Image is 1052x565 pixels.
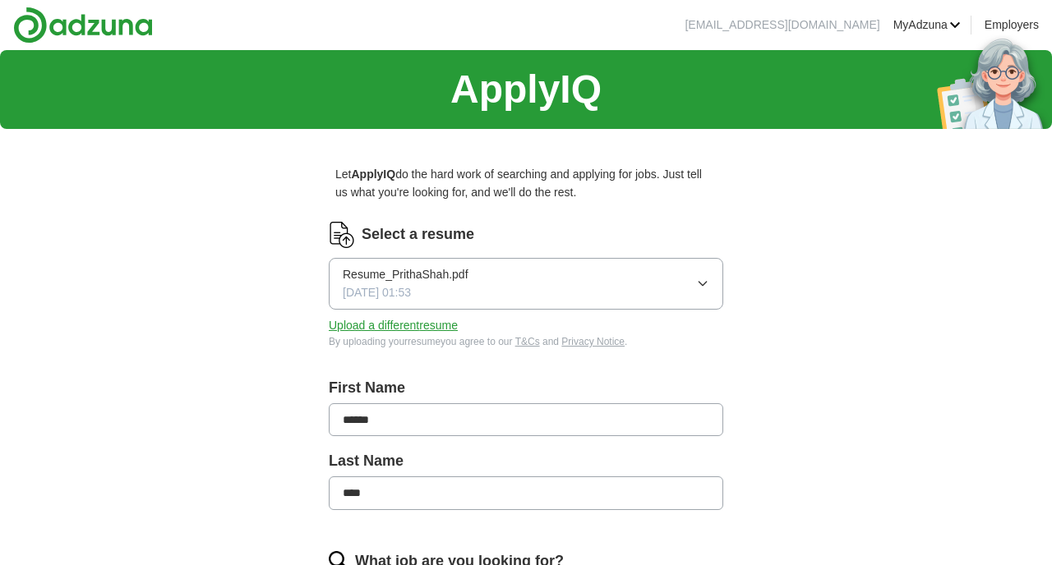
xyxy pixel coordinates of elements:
[450,58,602,122] h1: ApplyIQ
[329,258,723,310] button: Resume_PrithaShah.pdf[DATE] 01:53
[985,16,1039,34] a: Employers
[893,16,961,34] a: MyAdzuna
[329,158,723,209] p: Let do the hard work of searching and applying for jobs. Just tell us what you're looking for, an...
[329,316,458,334] button: Upload a differentresume
[329,376,723,400] label: First Name
[13,7,153,44] img: Adzuna logo
[362,223,474,246] label: Select a resume
[351,168,395,181] strong: ApplyIQ
[343,265,468,283] span: Resume_PrithaShah.pdf
[515,336,540,347] a: T&Cs
[561,336,625,347] a: Privacy Notice
[329,334,723,350] div: By uploading your resume you agree to our and .
[329,222,355,248] img: CV Icon
[343,283,411,301] span: [DATE] 01:53
[329,449,723,473] label: Last Name
[685,16,879,34] li: [EMAIL_ADDRESS][DOMAIN_NAME]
